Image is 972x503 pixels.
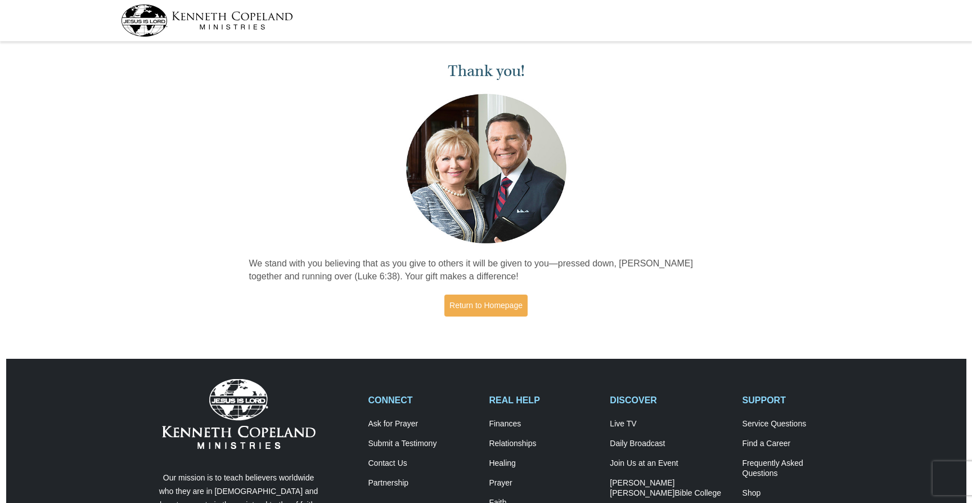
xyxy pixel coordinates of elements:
[489,395,598,406] h2: REAL HELP
[610,395,730,406] h2: DISCOVER
[249,62,723,81] h1: Thank you!
[368,459,478,469] a: Contact Us
[368,419,478,429] a: Ask for Prayer
[742,459,852,479] a: Frequently AskedQuestions
[121,5,293,37] img: kcm-header-logo.svg
[489,478,598,488] a: Prayer
[489,419,598,429] a: Finances
[489,439,598,449] a: Relationships
[444,295,528,317] a: Return to Homepage
[368,478,478,488] a: Partnership
[610,478,730,498] a: [PERSON_NAME] [PERSON_NAME]Bible College
[742,419,852,429] a: Service Questions
[162,379,316,449] img: Kenneth Copeland Ministries
[249,257,723,283] p: We stand with you believing that as you give to others it will be given to you—pressed down, [PER...
[489,459,598,469] a: Healing
[610,459,730,469] a: Join Us at an Event
[610,439,730,449] a: Daily Broadcast
[403,91,569,246] img: Kenneth and Gloria
[368,439,478,449] a: Submit a Testimony
[610,419,730,429] a: Live TV
[742,439,852,449] a: Find a Career
[742,488,852,498] a: Shop
[674,488,721,497] span: Bible College
[368,395,478,406] h2: CONNECT
[742,395,852,406] h2: SUPPORT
